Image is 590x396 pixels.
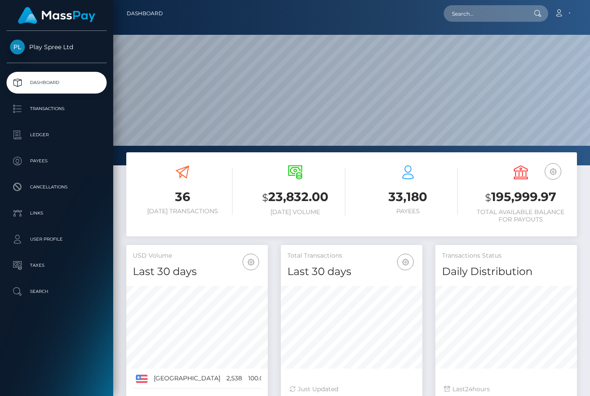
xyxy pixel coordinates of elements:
h5: Total Transactions [287,252,416,260]
a: Taxes [7,255,107,276]
img: Play Spree Ltd [10,40,25,54]
p: Taxes [10,259,103,272]
p: Search [10,285,103,298]
a: Transactions [7,98,107,120]
img: US.png [136,375,148,383]
h6: [DATE] Volume [246,208,345,216]
h6: Total Available Balance for Payouts [471,208,570,223]
img: MassPay Logo [18,7,95,24]
td: 100.00% [245,369,276,389]
h3: 195,999.97 [471,188,570,206]
p: User Profile [10,233,103,246]
a: User Profile [7,228,107,250]
h5: Transactions Status [442,252,570,260]
h4: Last 30 days [133,264,261,279]
h4: Last 30 days [287,264,416,279]
h3: 23,832.00 [246,188,345,206]
h3: 33,180 [358,188,458,205]
input: Search... [444,5,526,22]
span: Play Spree Ltd [7,43,107,51]
a: Dashboard [7,72,107,94]
a: Cancellations [7,176,107,198]
div: Just Updated [290,385,414,394]
p: Links [10,207,103,220]
a: Payees [7,150,107,172]
a: Links [7,202,107,224]
a: Ledger [7,124,107,146]
p: Cancellations [10,181,103,194]
p: Dashboard [10,76,103,89]
h3: 36 [133,188,233,205]
td: 2,538 [223,369,245,389]
p: Transactions [10,102,103,115]
p: Ledger [10,128,103,141]
a: Search [7,281,107,302]
small: $ [262,191,268,204]
div: Last hours [444,385,568,394]
h5: USD Volume [133,252,261,260]
h6: Payees [358,208,458,215]
h4: Daily Distribution [442,264,570,279]
span: 24 [465,385,472,393]
td: [GEOGRAPHIC_DATA] [151,369,223,389]
a: Dashboard [127,4,163,23]
small: $ [485,191,491,204]
h6: [DATE] Transactions [133,208,233,215]
p: Payees [10,154,103,168]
